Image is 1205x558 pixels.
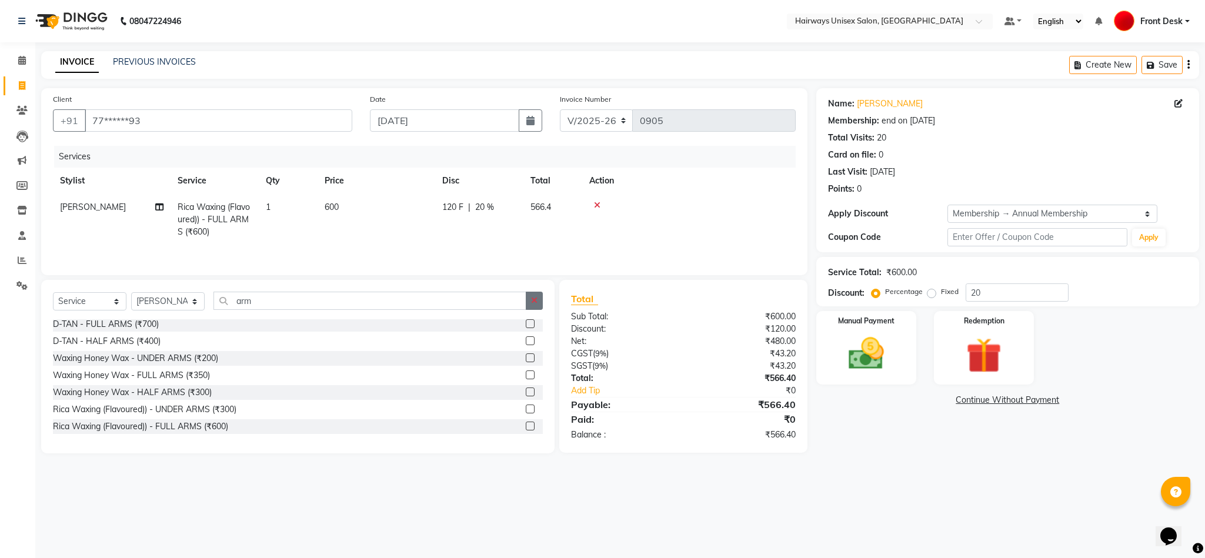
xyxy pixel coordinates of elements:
div: ₹0 [703,385,804,397]
span: 20 % [475,201,494,213]
div: ₹0 [683,412,805,426]
th: Disc [435,168,523,194]
div: Discount: [562,323,683,335]
span: | [468,201,470,213]
img: _cash.svg [837,333,895,374]
div: Discount: [828,287,864,299]
div: Coupon Code [828,231,948,243]
div: end on [DATE] [882,115,935,127]
div: Last Visit: [828,166,867,178]
th: Action [582,168,796,194]
div: ₹43.20 [683,348,805,360]
div: ₹480.00 [683,335,805,348]
img: _gift.svg [955,333,1013,377]
button: Create New [1069,56,1137,74]
div: ₹120.00 [683,323,805,335]
label: Date [370,94,386,105]
img: logo [30,5,111,38]
div: D-TAN - HALF ARMS (₹400) [53,335,161,348]
div: ₹566.40 [683,372,805,385]
div: Payable: [562,397,683,412]
b: 08047224946 [129,5,181,38]
label: Invoice Number [560,94,611,105]
span: Front Desk [1140,15,1183,28]
button: Apply [1132,229,1166,246]
label: Redemption [964,316,1004,326]
span: 120 F [442,201,463,213]
button: Save [1141,56,1183,74]
a: Continue Without Payment [819,394,1197,406]
div: Waxing Honey Wax - UNDER ARMS (₹200) [53,352,218,365]
div: ( ) [562,348,683,360]
span: 1 [266,202,271,212]
div: ( ) [562,360,683,372]
iframe: chat widget [1156,511,1193,546]
div: Rica Waxing (Flavoured)) - UNDER ARMS (₹300) [53,403,236,416]
span: [PERSON_NAME] [60,202,126,212]
div: ₹43.20 [683,360,805,372]
div: Waxing Honey Wax - FULL ARMS (₹350) [53,369,210,382]
div: Services [54,146,805,168]
div: ₹566.40 [683,397,805,412]
div: Membership: [828,115,879,127]
th: Total [523,168,582,194]
span: SGST [571,360,592,371]
span: 9% [595,361,606,370]
th: Service [171,168,259,194]
label: Manual Payment [838,316,894,326]
input: Enter Offer / Coupon Code [947,228,1127,246]
div: Waxing Honey Wax - HALF ARMS (₹300) [53,386,212,399]
button: +91 [53,109,86,132]
span: 9% [595,349,606,358]
div: Name: [828,98,854,110]
span: CGST [571,348,593,359]
div: ₹600.00 [683,310,805,323]
div: D-TAN - FULL ARMS (₹700) [53,318,159,330]
span: 566.4 [530,202,551,212]
th: Price [318,168,435,194]
div: Apply Discount [828,208,948,220]
div: Net: [562,335,683,348]
div: Service Total: [828,266,882,279]
div: Rica Waxing (Flavoured)) - FULL ARMS (₹600) [53,420,228,433]
div: Card on file: [828,149,876,161]
div: ₹600.00 [886,266,917,279]
a: Add Tip [562,385,703,397]
span: 600 [325,202,339,212]
span: Rica Waxing (Flavoured)) - FULL ARMS (₹600) [178,202,250,237]
input: Search or Scan [213,292,526,310]
div: Points: [828,183,854,195]
div: Total: [562,372,683,385]
a: INVOICE [55,52,99,73]
img: Front Desk [1114,11,1134,31]
div: Total Visits: [828,132,874,144]
div: 0 [879,149,883,161]
div: Balance : [562,429,683,441]
th: Qty [259,168,318,194]
div: 0 [857,183,862,195]
div: Paid: [562,412,683,426]
div: ₹566.40 [683,429,805,441]
label: Percentage [885,286,923,297]
input: Search by Name/Mobile/Email/Code [85,109,352,132]
a: [PERSON_NAME] [857,98,923,110]
div: 20 [877,132,886,144]
th: Stylist [53,168,171,194]
div: Sub Total: [562,310,683,323]
div: [DATE] [870,166,895,178]
span: Total [571,293,598,305]
a: PREVIOUS INVOICES [113,56,196,67]
label: Fixed [941,286,959,297]
label: Client [53,94,72,105]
